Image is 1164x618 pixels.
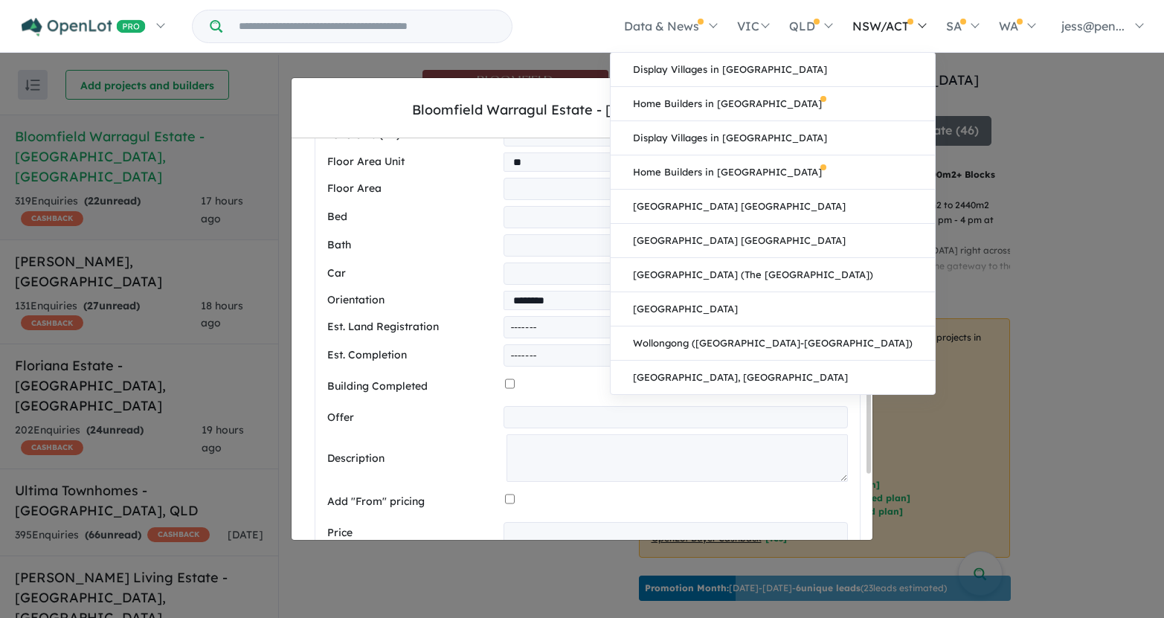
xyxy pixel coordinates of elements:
[611,87,935,121] a: Home Builders in [GEOGRAPHIC_DATA]
[327,318,497,336] label: Est. Land Registration
[327,524,497,542] label: Price
[327,265,497,283] label: Car
[327,180,497,198] label: Floor Area
[327,347,497,364] label: Est. Completion
[611,53,935,87] a: Display Villages in [GEOGRAPHIC_DATA]
[611,326,935,361] a: Wollongong ([GEOGRAPHIC_DATA]-[GEOGRAPHIC_DATA])
[327,292,497,309] label: Orientation
[327,493,499,511] label: Add "From" pricing
[611,361,935,394] a: [GEOGRAPHIC_DATA], [GEOGRAPHIC_DATA]
[327,450,501,468] label: Description
[22,18,146,36] img: Openlot PRO Logo White
[412,100,753,120] div: Bloomfield Warragul Estate - [GEOGRAPHIC_DATA]
[611,190,935,224] a: [GEOGRAPHIC_DATA] [GEOGRAPHIC_DATA]
[611,292,935,326] a: [GEOGRAPHIC_DATA]
[327,409,497,427] label: Offer
[1061,19,1125,33] span: jess@pen...
[611,258,935,292] a: [GEOGRAPHIC_DATA] (The [GEOGRAPHIC_DATA])
[611,224,935,258] a: [GEOGRAPHIC_DATA] [GEOGRAPHIC_DATA]
[225,10,509,42] input: Try estate name, suburb, builder or developer
[611,155,935,190] a: Home Builders in [GEOGRAPHIC_DATA]
[611,121,935,155] a: Display Villages in [GEOGRAPHIC_DATA]
[327,236,497,254] label: Bath
[327,153,497,171] label: Floor Area Unit
[327,208,497,226] label: Bed
[327,378,499,396] label: Building Completed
